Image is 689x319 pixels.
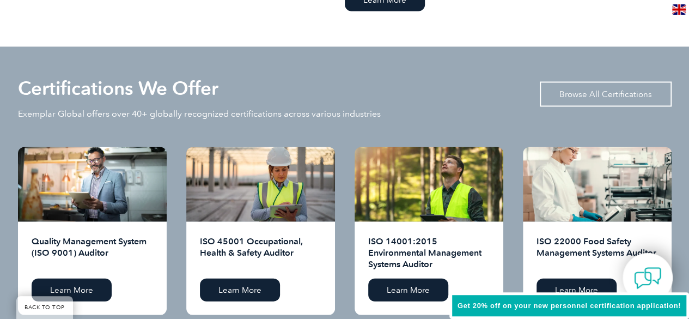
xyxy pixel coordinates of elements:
h2: ISO 22000 Food Safety Management Systems Auditor [536,236,658,270]
a: BACK TO TOP [16,296,73,319]
span: Get 20% off on your new personnel certification application! [458,302,681,310]
p: Exemplar Global offers over 40+ globally recognized certifications across various industries [18,108,381,120]
h2: Quality Management System (ISO 9001) Auditor [32,236,153,270]
h2: ISO 14001:2015 Environmental Management Systems Auditor [368,236,490,270]
h2: ISO 45001 Occupational, Health & Safety Auditor [200,236,321,270]
img: en [672,4,686,15]
h2: Certifications We Offer [18,80,218,97]
a: Learn More [368,279,448,302]
a: Learn More [536,279,617,302]
a: Browse All Certifications [540,82,672,107]
img: contact-chat.png [634,264,661,292]
a: Learn More [32,279,112,302]
a: Learn More [200,279,280,302]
